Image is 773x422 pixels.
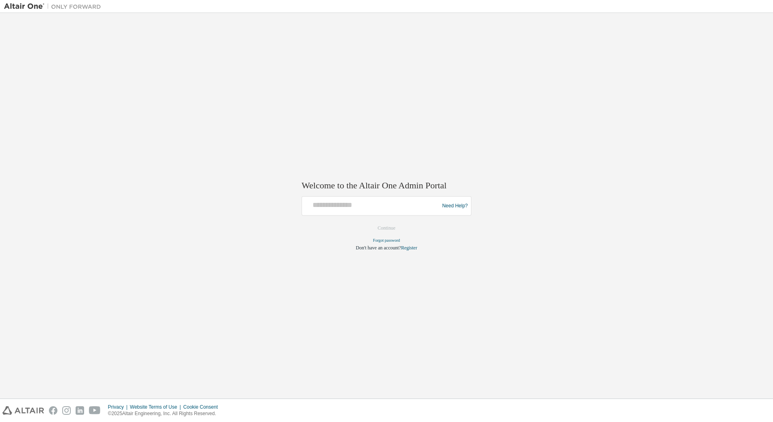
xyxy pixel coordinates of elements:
[108,404,130,410] div: Privacy
[302,180,471,191] h2: Welcome to the Altair One Admin Portal
[2,406,44,415] img: altair_logo.svg
[183,404,222,410] div: Cookie Consent
[62,406,71,415] img: instagram.svg
[401,245,417,251] a: Register
[356,245,401,251] span: Don't have an account?
[373,238,400,243] a: Forgot password
[130,404,183,410] div: Website Terms of Use
[89,406,101,415] img: youtube.svg
[49,406,57,415] img: facebook.svg
[108,410,223,417] p: © 2025 Altair Engineering, Inc. All Rights Reserved.
[76,406,84,415] img: linkedin.svg
[4,2,105,11] img: Altair One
